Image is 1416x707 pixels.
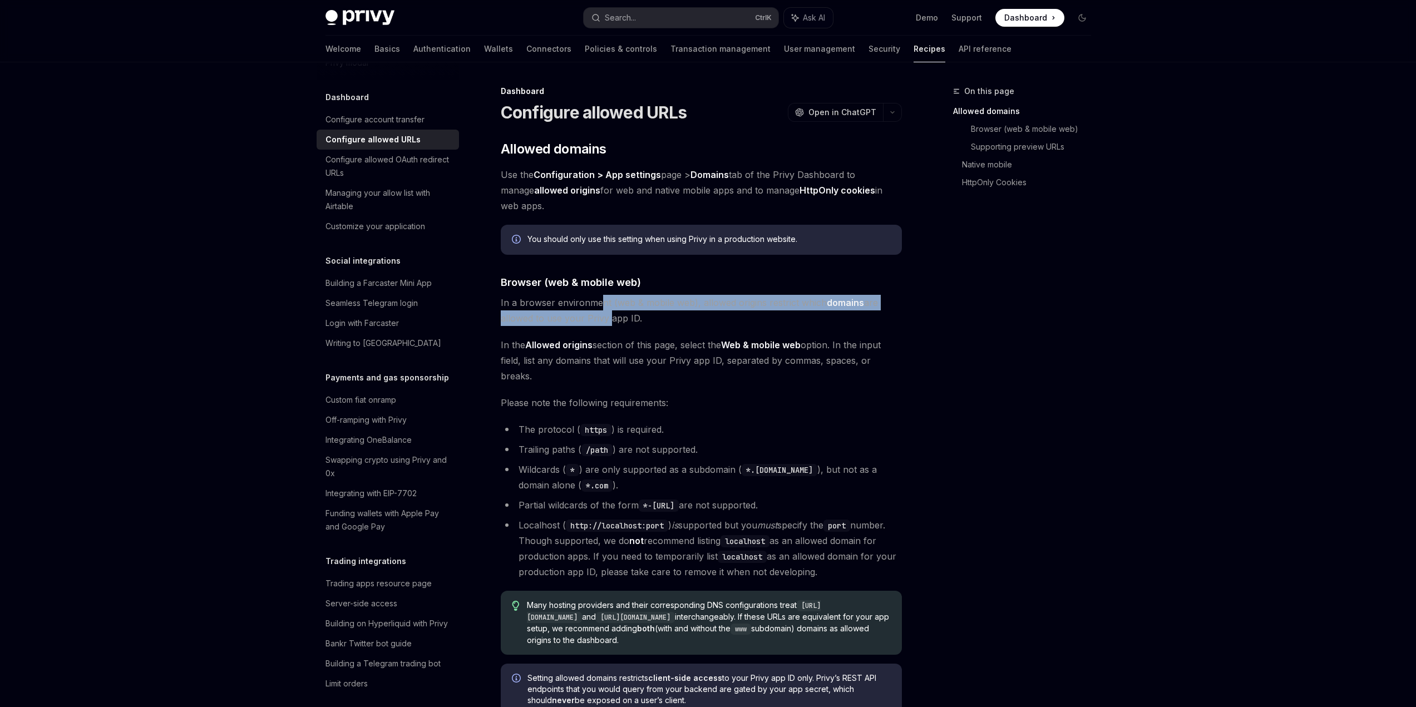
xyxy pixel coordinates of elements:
a: Welcome [325,36,361,62]
div: Configure account transfer [325,113,425,126]
strong: Allowed origins [525,339,593,350]
div: Integrating OneBalance [325,433,412,447]
strong: both [637,624,655,633]
a: Transaction management [670,36,771,62]
a: Limit orders [317,674,459,694]
svg: Info [512,674,523,685]
a: Integrating with EIP-7702 [317,483,459,503]
span: Setting allowed domains restricts to your Privy app ID only. Privy’s REST API endpoints that you ... [527,673,891,706]
a: Native mobile [962,156,1100,174]
span: Allowed domains [501,140,606,158]
li: Trailing paths ( ) are not supported. [501,442,902,457]
h5: Dashboard [325,91,369,104]
strong: Web & mobile web [721,339,801,350]
a: Allowed domains [953,102,1100,120]
a: Custom fiat onramp [317,390,459,410]
li: Partial wildcards of the form are not supported. [501,497,902,513]
a: User management [784,36,855,62]
h5: Payments and gas sponsorship [325,371,449,384]
code: www [731,624,751,635]
a: API reference [959,36,1012,62]
button: Ask AI [784,8,833,28]
li: Localhost ( ) supported but you specify the number. Though supported, we do recommend listing as ... [501,517,902,580]
img: dark logo [325,10,394,26]
a: Demo [916,12,938,23]
h5: Trading integrations [325,555,406,568]
span: On this page [964,85,1014,98]
div: Bankr Twitter bot guide [325,637,412,650]
a: Configure allowed URLs [317,130,459,150]
div: Dashboard [501,86,902,97]
a: Building on Hyperliquid with Privy [317,614,459,634]
div: Server-side access [325,597,397,610]
a: Building a Telegram trading bot [317,654,459,674]
a: Customize your application [317,216,459,236]
code: https [580,424,611,436]
a: Authentication [413,36,471,62]
strong: HttpOnly cookies [800,185,875,196]
a: Bankr Twitter bot guide [317,634,459,654]
a: Login with Farcaster [317,313,459,333]
a: Basics [374,36,400,62]
strong: never [552,695,575,705]
strong: domains [827,297,864,308]
code: http://localhost:port [566,520,668,532]
div: Swapping crypto using Privy and 0x [325,453,452,480]
a: Connectors [526,36,571,62]
code: *.[DOMAIN_NAME] [742,464,817,476]
h1: Configure allowed URLs [501,102,687,122]
strong: Domains [690,169,729,180]
em: is [672,520,678,531]
span: In a browser environment (web & mobile web), allowed origins restrict which are allowed to use yo... [501,295,902,326]
span: In the section of this page, select the option. In the input field, list any domains that will us... [501,337,902,384]
span: Ask AI [803,12,825,23]
a: Configure allowed OAuth redirect URLs [317,150,459,183]
li: The protocol ( ) is required. [501,422,902,437]
a: HttpOnly Cookies [962,174,1100,191]
svg: Info [512,235,523,246]
em: must [757,520,777,531]
div: Writing to [GEOGRAPHIC_DATA] [325,337,441,350]
a: Managing your allow list with Airtable [317,183,459,216]
code: [URL][DOMAIN_NAME] [596,612,675,623]
div: Building on Hyperliquid with Privy [325,617,448,630]
span: Open in ChatGPT [808,107,876,118]
a: Supporting preview URLs [971,138,1100,156]
a: Security [869,36,900,62]
span: Browser (web & mobile web) [501,275,641,290]
strong: allowed origins [534,185,600,196]
button: Open in ChatGPT [788,103,883,122]
a: Writing to [GEOGRAPHIC_DATA] [317,333,459,353]
div: Configure allowed OAuth redirect URLs [325,153,452,180]
div: Configure allowed URLs [325,133,421,146]
div: Funding wallets with Apple Pay and Google Pay [325,507,452,533]
span: Use the page > tab of the Privy Dashboard to manage for web and native mobile apps and to manage ... [501,167,902,214]
code: localhost [721,535,769,547]
button: Toggle dark mode [1073,9,1091,27]
div: Limit orders [325,677,368,690]
div: Integrating with EIP-7702 [325,487,417,500]
strong: not [629,535,644,546]
span: Many hosting providers and their corresponding DNS configurations treat and interchangeably. If t... [527,600,890,646]
div: Login with Farcaster [325,317,399,330]
div: Building a Farcaster Mini App [325,276,432,290]
a: Browser (web & mobile web) [971,120,1100,138]
a: Off-ramping with Privy [317,410,459,430]
code: /path [581,444,613,456]
code: localhost [718,551,767,563]
div: Building a Telegram trading bot [325,657,441,670]
span: Dashboard [1004,12,1047,23]
div: Managing your allow list with Airtable [325,186,452,213]
a: Funding wallets with Apple Pay and Google Pay [317,503,459,537]
a: Integrating OneBalance [317,430,459,450]
code: *.com [581,479,613,492]
a: Wallets [484,36,513,62]
a: Dashboard [995,9,1064,27]
strong: client-side access [648,673,722,683]
div: You should only use this setting when using Privy in a production website. [527,234,891,246]
div: Customize your application [325,220,425,233]
div: Seamless Telegram login [325,296,418,310]
a: Building a Farcaster Mini App [317,273,459,293]
a: Policies & controls [585,36,657,62]
div: Custom fiat onramp [325,393,396,407]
